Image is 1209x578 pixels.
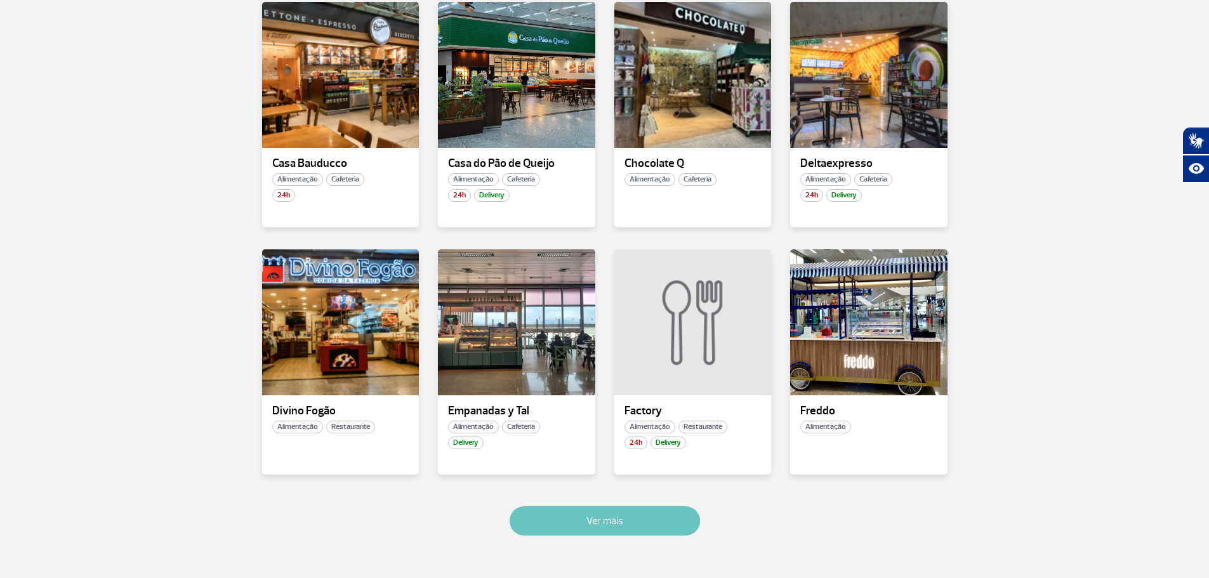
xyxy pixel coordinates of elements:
[678,421,727,433] span: Restaurante
[448,189,471,202] span: 24h
[474,189,510,202] span: Delivery
[1182,127,1209,183] div: Plugin de acessibilidade da Hand Talk.
[800,421,851,433] span: Alimentação
[1182,155,1209,183] button: Abrir recursos assistivos.
[800,405,937,417] p: Freddo
[272,173,323,186] span: Alimentação
[272,421,323,433] span: Alimentação
[1182,127,1209,155] button: Abrir tradutor de língua de sinais.
[502,421,540,433] span: Cafeteria
[624,157,762,170] p: Chocolate Q
[800,173,851,186] span: Alimentação
[651,437,686,449] span: Delivery
[510,506,700,535] button: Ver mais
[272,189,295,202] span: 24h
[448,405,585,417] p: Empanadas y Tal
[678,173,717,186] span: Cafeteria
[854,173,892,186] span: Cafeteria
[826,189,862,202] span: Delivery
[448,437,484,449] span: Delivery
[448,157,585,170] p: Casa do Pão de Queijo
[272,157,409,170] p: Casa Bauducco
[502,173,540,186] span: Cafeteria
[800,189,823,202] span: 24h
[624,421,675,433] span: Alimentação
[800,157,937,170] p: Deltaexpresso
[624,405,762,417] p: Factory
[272,405,409,417] p: Divino Fogão
[624,173,675,186] span: Alimentação
[624,437,647,449] span: 24h
[448,421,499,433] span: Alimentação
[326,421,375,433] span: Restaurante
[326,173,364,186] span: Cafeteria
[448,173,499,186] span: Alimentação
